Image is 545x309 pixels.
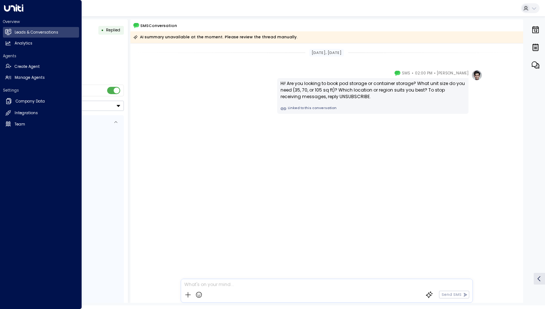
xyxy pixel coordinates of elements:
[412,70,413,77] span: •
[309,49,344,57] div: [DATE], [DATE]
[15,64,40,70] h2: Create Agent
[3,38,79,49] a: Analytics
[437,70,468,77] span: [PERSON_NAME]
[15,75,45,81] h2: Manage Agents
[281,106,465,112] a: Linked to this conversation
[471,70,482,81] img: profile-logo.png
[3,108,79,119] a: Integrations
[434,70,436,77] span: •
[3,88,79,93] h2: Settings
[15,40,32,46] h2: Analytics
[3,73,79,83] a: Manage Agents
[15,110,38,116] h2: Integrations
[15,30,58,35] h2: Leads & Conversations
[3,96,79,107] a: Company Data
[3,27,79,38] a: Leads & Conversations
[415,70,432,77] span: 02:00 PM
[16,99,45,104] h2: Company Data
[133,34,298,41] div: AI summary unavailable at the moment. Please review the thread manually.
[3,61,79,72] a: Create Agent
[140,23,177,29] span: SMS Conversation
[101,25,104,35] div: •
[15,121,25,127] h2: Team
[3,19,79,24] h2: Overview
[106,27,120,33] span: Replied
[402,70,410,77] span: SMS
[281,80,465,100] div: Hi! Are you looking to book pod storage or container storage? What unit size do you need (35, 70,...
[3,119,79,130] a: Team
[3,53,79,59] h2: Agents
